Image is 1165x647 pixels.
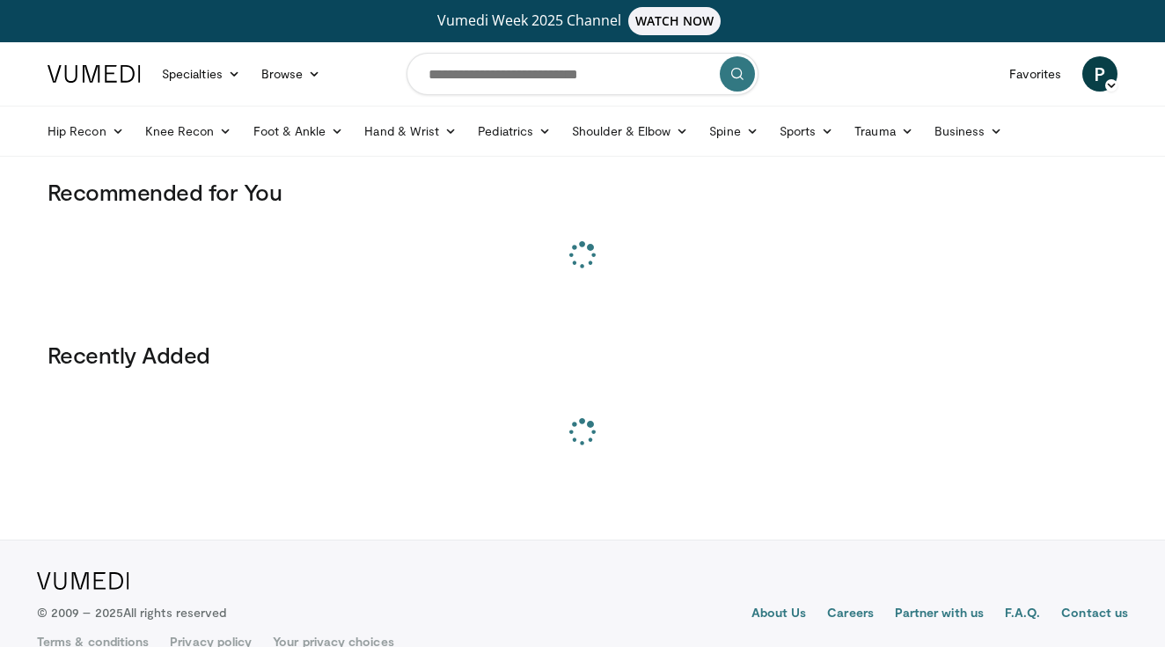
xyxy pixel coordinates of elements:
a: Contact us [1061,604,1128,625]
h3: Recently Added [48,341,1117,369]
a: Vumedi Week 2025 ChannelWATCH NOW [50,7,1115,35]
a: Shoulder & Elbow [561,114,699,149]
a: Sports [769,114,845,149]
input: Search topics, interventions [407,53,758,95]
a: Pediatrics [467,114,561,149]
a: Knee Recon [135,114,243,149]
a: About Us [751,604,807,625]
a: F.A.Q. [1005,604,1040,625]
a: Hip Recon [37,114,135,149]
a: Careers [827,604,874,625]
a: Spine [699,114,768,149]
a: Business [924,114,1014,149]
p: © 2009 – 2025 [37,604,226,621]
a: Foot & Ankle [243,114,355,149]
a: P [1082,56,1117,92]
span: WATCH NOW [628,7,722,35]
a: Browse [251,56,332,92]
img: VuMedi Logo [48,65,141,83]
h3: Recommended for You [48,178,1117,206]
a: Specialties [151,56,251,92]
span: All rights reserved [123,605,226,620]
a: Hand & Wrist [354,114,467,149]
img: VuMedi Logo [37,572,129,590]
a: Trauma [844,114,924,149]
a: Favorites [999,56,1072,92]
a: Partner with us [895,604,984,625]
